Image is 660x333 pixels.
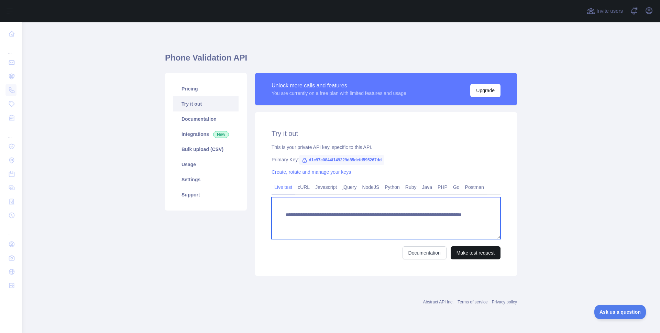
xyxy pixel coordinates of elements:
a: Documentation [173,111,239,127]
a: cURL [295,182,312,193]
button: Invite users [585,6,624,17]
a: Usage [173,157,239,172]
a: Settings [173,172,239,187]
a: Python [382,182,403,193]
span: d1c97c0844f149229d85defd595267dd [299,155,384,165]
a: Documentation [403,246,447,259]
div: ... [5,41,16,55]
a: Java [419,182,435,193]
a: Privacy policy [492,300,517,304]
div: You are currently on a free plan with limited features and usage [272,90,406,97]
div: Primary Key: [272,156,500,163]
a: Try it out [173,96,239,111]
span: Invite users [596,7,623,15]
a: Bulk upload (CSV) [173,142,239,157]
h2: Try it out [272,129,500,138]
div: Unlock more calls and features [272,82,406,90]
div: This is your private API key, specific to this API. [272,144,500,151]
button: Make test request [451,246,500,259]
a: Postman [462,182,487,193]
span: New [213,131,229,138]
a: Javascript [312,182,340,193]
div: ... [5,223,16,237]
a: Pricing [173,81,239,96]
a: jQuery [340,182,359,193]
a: Integrations New [173,127,239,142]
a: Abstract API Inc. [423,300,454,304]
a: Live test [272,182,295,193]
h1: Phone Validation API [165,52,517,69]
a: Support [173,187,239,202]
a: NodeJS [359,182,382,193]
div: ... [5,125,16,139]
button: Upgrade [470,84,500,97]
a: Create, rotate and manage your keys [272,169,351,175]
iframe: Toggle Customer Support [594,305,646,319]
a: Ruby [403,182,419,193]
a: Go [450,182,462,193]
a: PHP [435,182,450,193]
a: Terms of service [458,300,487,304]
